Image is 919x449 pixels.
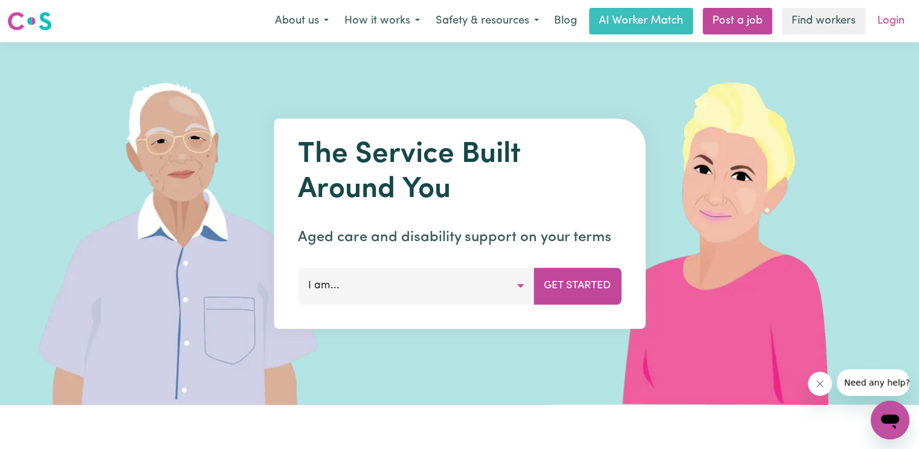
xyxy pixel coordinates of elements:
[782,8,865,34] a: Find workers
[428,8,547,34] button: Safety & resources
[298,227,621,248] p: Aged care and disability support on your terms
[703,8,772,34] a: Post a job
[7,7,52,35] a: Careseekers logo
[837,369,909,396] iframe: Message from company
[547,8,584,34] a: Blog
[7,8,73,18] span: Need any help?
[298,268,534,304] button: I am...
[808,372,832,396] iframe: Close message
[534,268,621,304] button: Get Started
[267,8,337,34] button: About us
[298,138,621,207] h1: The Service Built Around You
[870,8,912,34] a: Login
[7,10,52,32] img: Careseekers logo
[589,8,693,34] a: AI Worker Match
[871,401,909,439] iframe: Button to launch messaging window
[337,8,428,34] button: How it works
